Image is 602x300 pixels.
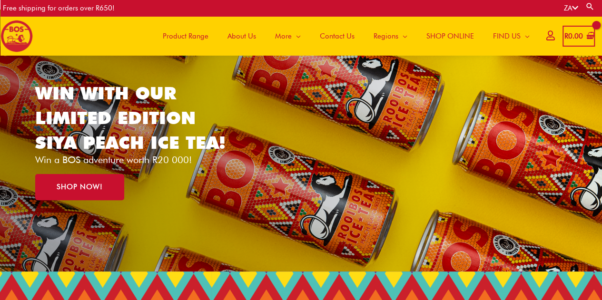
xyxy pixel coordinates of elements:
span: SHOP ONLINE [426,22,474,50]
img: BOS logo finals-200px [0,20,33,52]
a: WIN WITH OUR LIMITED EDITION SIYA PEACH ICE TEA! [35,82,226,153]
a: ZA [564,4,578,12]
a: View Shopping Cart, empty [563,26,595,47]
span: Product Range [163,22,208,50]
span: FIND US [493,22,521,50]
a: SHOP NOW! [35,174,124,200]
span: More [275,22,292,50]
span: About Us [227,22,256,50]
p: Win a BOS adventure worth R20 000! [35,155,240,165]
nav: Site Navigation [146,16,539,56]
span: Regions [374,22,398,50]
a: SHOP ONLINE [417,16,484,56]
a: Regions [364,16,417,56]
a: Search button [585,2,595,11]
a: Contact Us [310,16,364,56]
a: Product Range [153,16,218,56]
span: R [564,32,568,40]
a: About Us [218,16,266,56]
span: Contact Us [320,22,355,50]
bdi: 0.00 [564,32,583,40]
span: SHOP NOW! [57,184,103,191]
a: More [266,16,310,56]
